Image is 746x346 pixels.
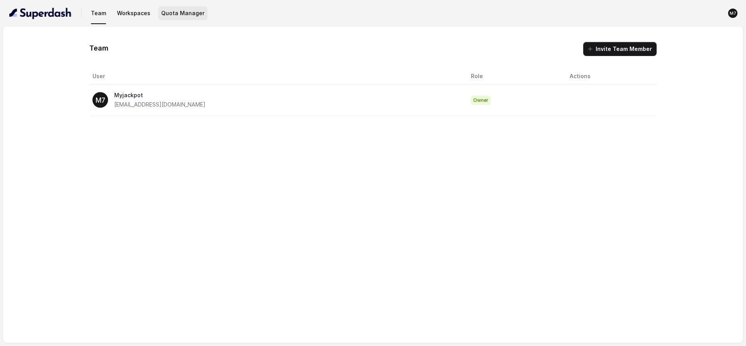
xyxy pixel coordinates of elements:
th: User [89,68,465,84]
th: Actions [563,68,656,84]
th: Role [465,68,563,84]
span: Owner [471,96,491,105]
p: Myjackpot [114,91,206,100]
button: Invite Team Member [583,42,657,56]
span: [EMAIL_ADDRESS][DOMAIN_NAME] [114,101,206,108]
button: Workspaces [114,6,153,20]
text: M7 [96,96,105,104]
button: Quota Manager [158,6,207,20]
h1: Team [89,42,108,54]
button: Team [88,6,109,20]
img: light.svg [9,7,72,19]
text: M7 [730,11,736,16]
